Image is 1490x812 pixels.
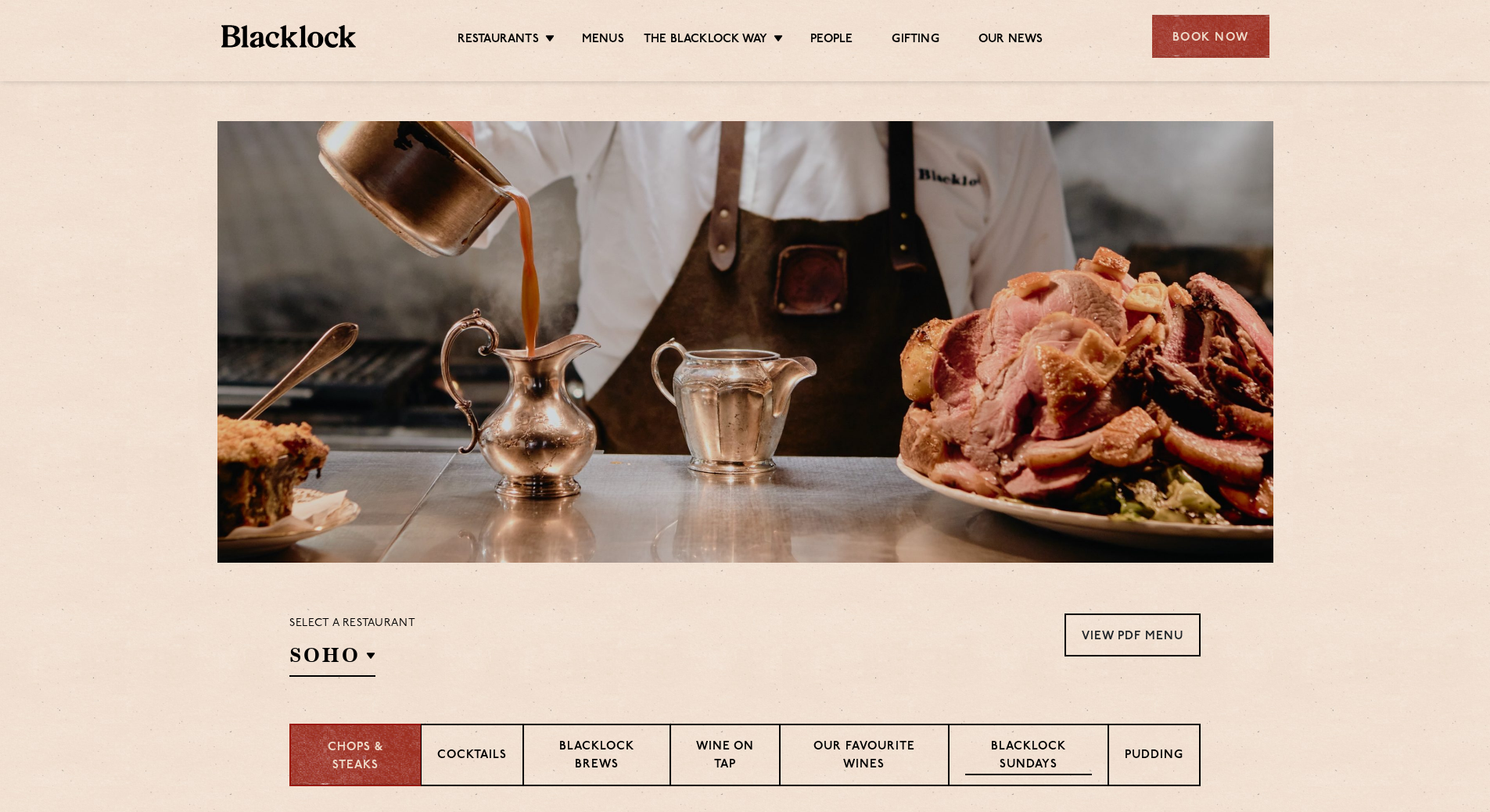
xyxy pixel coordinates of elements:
p: Cocktails [437,747,507,767]
p: Blacklock Brews [540,739,654,775]
img: BL_Textured_Logo-footer-cropped.svg [221,25,357,48]
div: Book Now [1152,15,1269,58]
a: Menus [582,32,624,49]
a: People [810,32,853,49]
p: Pudding [1125,747,1183,767]
p: Our favourite wines [796,739,932,775]
a: Restaurants [458,32,539,49]
p: Blacklock Sundays [965,739,1092,775]
a: The Blacklock Way [644,32,767,49]
a: Our News [978,32,1043,49]
a: View PDF Menu [1065,613,1201,656]
h2: SOHO [289,642,375,677]
a: Gifting [892,32,939,49]
p: Wine on Tap [687,739,763,775]
p: Chops & Steaks [307,739,404,774]
p: Select a restaurant [289,613,415,634]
